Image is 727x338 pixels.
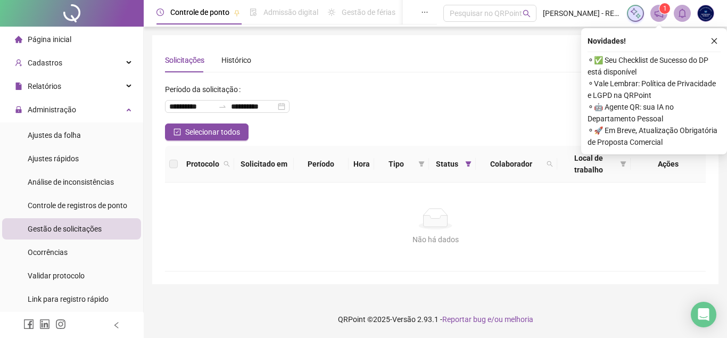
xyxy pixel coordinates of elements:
span: Ajustes rápidos [28,154,79,163]
div: Open Intercom Messenger [691,302,716,327]
img: sparkle-icon.fc2bf0ac1784a2077858766a79e2daf3.svg [630,7,641,19]
span: check-square [174,128,181,136]
span: Novidades ! [588,35,626,47]
span: ⚬ 🤖 Agente QR: sua IA no Departamento Pessoal [588,101,721,125]
span: pushpin [234,10,240,16]
span: Gestão de férias [342,8,395,17]
span: Página inicial [28,35,71,44]
span: lock [15,106,22,113]
div: Histórico [221,54,251,66]
span: Local de trabalho [561,152,616,176]
span: [PERSON_NAME] - REFRIGERAÇÃO NACIONAL [543,7,621,19]
span: filter [416,156,427,172]
th: Período [294,146,349,183]
span: filter [418,161,425,167]
span: close [711,37,718,45]
span: Controle de ponto [170,8,229,17]
span: Admissão digital [263,8,318,17]
th: Solicitado em [234,146,294,183]
span: Link para registro rápido [28,295,109,303]
span: 1 [663,5,667,12]
span: Tipo [378,158,414,170]
span: ⚬ ✅ Seu Checklist de Sucesso do DP está disponível [588,54,721,78]
span: Protocolo [186,158,219,170]
span: Validar protocolo [28,271,85,280]
span: Ajustes da folha [28,131,81,139]
span: Colaborador [480,158,542,170]
span: notification [654,9,664,18]
label: Período da solicitação [165,81,245,98]
span: file [15,83,22,90]
span: swap-right [218,102,227,111]
button: Selecionar todos [165,123,249,141]
span: filter [465,161,472,167]
img: 27090 [698,5,714,21]
span: search [523,10,531,18]
span: Gestão de solicitações [28,225,102,233]
span: clock-circle [156,9,164,16]
span: ellipsis [421,9,428,16]
span: Cadastros [28,59,62,67]
span: bell [678,9,687,18]
div: Ações [635,158,701,170]
span: file-done [250,9,257,16]
span: Status [433,158,461,170]
span: filter [620,161,626,167]
sup: 1 [659,3,670,14]
span: ⚬ Vale Lembrar: Política de Privacidade e LGPD na QRPoint [588,78,721,101]
span: facebook [23,319,34,329]
div: Solicitações [165,54,204,66]
span: sun [328,9,335,16]
span: home [15,36,22,43]
span: Ocorrências [28,248,68,257]
span: Relatórios [28,82,61,90]
span: instagram [55,319,66,329]
span: to [218,102,227,111]
span: search [224,161,230,167]
span: user-add [15,59,22,67]
span: filter [618,150,629,178]
span: Análise de inconsistências [28,178,114,186]
span: Controle de registros de ponto [28,201,127,210]
span: Administração [28,105,76,114]
th: Hora [349,146,375,183]
div: Não há dados [178,234,693,245]
span: Versão [392,315,416,324]
span: ⚬ 🚀 Em Breve, Atualização Obrigatória de Proposta Comercial [588,125,721,148]
span: linkedin [39,319,50,329]
span: search [544,156,555,172]
footer: QRPoint © 2025 - 2.93.1 - [144,301,727,338]
span: Selecionar todos [185,126,240,138]
span: left [113,321,120,329]
span: filter [463,156,474,172]
span: Reportar bug e/ou melhoria [442,315,533,324]
span: search [547,161,553,167]
span: search [221,156,232,172]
